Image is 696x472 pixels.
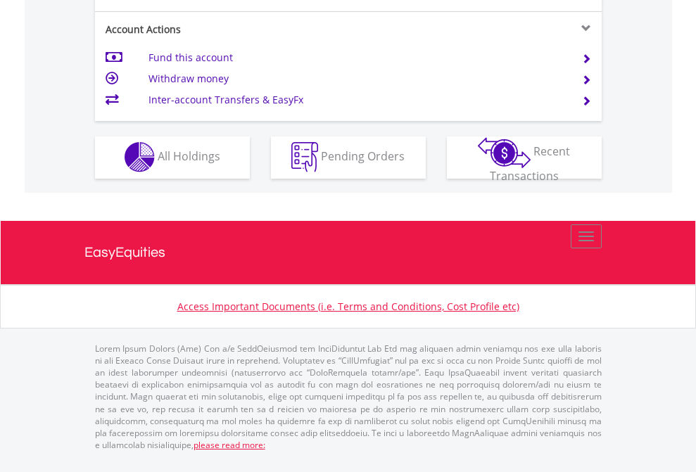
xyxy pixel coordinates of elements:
[321,148,405,164] span: Pending Orders
[158,148,220,164] span: All Holdings
[95,23,348,37] div: Account Actions
[177,300,519,313] a: Access Important Documents (i.e. Terms and Conditions, Cost Profile etc)
[95,343,602,451] p: Lorem Ipsum Dolors (Ame) Con a/e SeddOeiusmod tem InciDiduntut Lab Etd mag aliquaen admin veniamq...
[490,143,571,184] span: Recent Transactions
[148,68,564,89] td: Withdraw money
[125,142,155,172] img: holdings-wht.png
[194,439,265,451] a: please read more:
[84,221,612,284] a: EasyEquities
[95,136,250,179] button: All Holdings
[447,136,602,179] button: Recent Transactions
[478,137,531,168] img: transactions-zar-wht.png
[291,142,318,172] img: pending_instructions-wht.png
[148,47,564,68] td: Fund this account
[271,136,426,179] button: Pending Orders
[148,89,564,110] td: Inter-account Transfers & EasyFx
